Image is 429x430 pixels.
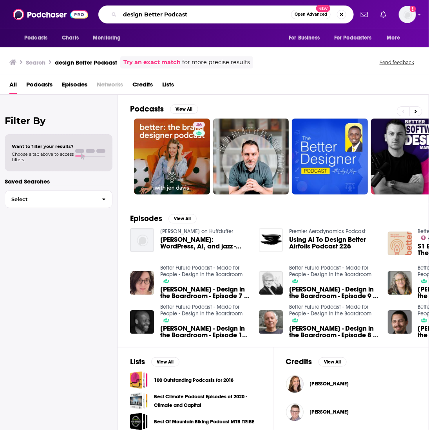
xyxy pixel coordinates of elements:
a: Dan Formosa - Design in the Boardroom - Episode 8 - Better Future Podcast [289,325,378,338]
h2: Credits [286,357,312,367]
a: Charts [57,31,83,45]
button: Send feedback [377,59,416,66]
a: CreditsView All [286,357,347,367]
a: Show notifications dropdown [358,8,371,21]
a: Eddie Opara - Design in the Boardroom - Episode 10 - Better Future Podcast [160,325,250,338]
a: 46 [134,119,210,194]
span: Monitoring [93,32,121,43]
a: Credits [132,78,153,94]
a: Best Climate Podcast Episodes of 2020 - Climate and Capital [130,392,148,410]
img: Matteo Bologna - Design in the Boardroom - Episode 6 - Better Future Podcast [388,310,412,334]
button: View All [170,104,198,114]
a: 100 Outstanding Podcasts for 2018 [154,376,234,385]
button: open menu [329,31,383,45]
h2: Lists [130,357,145,367]
a: 100 Outstanding Podcasts for 2018 [130,371,148,389]
img: Using AI To Design Better Airfoils Podcast 226 [259,228,283,252]
a: Show notifications dropdown [377,8,389,21]
button: Select [5,191,112,208]
span: More [387,32,400,43]
a: Episodes [62,78,87,94]
span: for more precise results [182,58,250,67]
img: Annalie Killian - Design in the Boardroom - Episode 9 - Better Future Podcast [259,271,283,295]
span: [PERSON_NAME] - Design in the Boardroom - Episode 8 - Better Future Podcast [289,325,378,338]
img: Dan Formosa - Design in the Boardroom - Episode 8 - Better Future Podcast [259,310,283,334]
a: Podcasts [26,78,52,94]
h2: Episodes [130,214,162,223]
svg: Add a profile image [410,6,416,12]
span: Select [5,197,96,202]
img: Eddie Opara - Design in the Boardroom - Episode 10 - Better Future Podcast [130,310,154,334]
img: Podchaser - Follow, Share and Rate Podcasts [13,7,88,22]
img: Anna Eaglin [286,375,304,393]
span: [PERSON_NAME]: WordPress, AI, and jazz - Design Better Podcast [160,236,250,250]
a: All [9,78,17,94]
a: 46 [193,122,205,128]
button: Anna EaglinAnna Eaglin [286,371,416,396]
img: User Profile [399,6,416,23]
a: vanderwal on Huffduffer [160,228,233,235]
h2: Podcasts [130,104,164,114]
a: Better Future Podcast - Made for People - Design in the Boardroom [289,264,371,278]
a: Better Future Podcast - Made for People - Design in the Boardroom [160,264,243,278]
span: Want to filter your results? [12,144,74,149]
span: New [316,5,330,12]
span: Networks [97,78,123,94]
span: [PERSON_NAME] - Design in the Boardroom - Episode 10 - Better Future Podcast [160,325,250,338]
h3: Search [26,59,45,66]
input: Search podcasts, credits, & more... [120,8,291,21]
img: S1 E1: Welcome to Better: The Brand Designer Podcast [388,232,412,255]
button: open menu [382,31,410,45]
span: 46 [196,121,202,129]
button: Show profile menu [399,6,416,23]
button: View All [168,214,197,223]
a: Lists [162,78,174,94]
a: Better Future Podcast - Made for People - Design in the Boardroom [160,304,243,317]
span: [PERSON_NAME] [310,381,349,387]
a: Christian Beck [286,403,304,421]
button: View All [151,357,179,367]
button: Open AdvancedNew [291,10,331,19]
img: Jessica Greco - Design in the Boardroom - Episode 7 - Better Future Podcast [130,271,154,295]
a: Using AI To Design Better Airfoils Podcast 226 [289,236,378,250]
h2: Filter By [5,115,112,126]
button: open menu [283,31,329,45]
a: Best Of Mountain Biking Podcast MTB TRIBE [154,417,254,426]
a: Jessica Greco - Design in the Boardroom - Episode 7 - Better Future Podcast [160,286,250,299]
span: Open Advanced [295,13,327,16]
span: [PERSON_NAME] - Design in the Boardroom - Episode 9 - Better Future Podcast [289,286,378,299]
a: Matt Mullenweg: WordPress, AI, and jazz - Design Better Podcast [160,236,250,250]
span: Logged in as Marketing09 [399,6,416,23]
button: open menu [19,31,58,45]
a: Try an exact match [123,58,181,67]
a: ListsView All [130,357,179,367]
img: Turi McKinley - Design in the Boardroom - Ep 5- Better Future Podcast [388,271,412,295]
span: Podcasts [24,32,47,43]
a: Best Climate Podcast Episodes of 2020 - Climate and Capital [154,392,261,410]
button: open menu [87,31,131,45]
span: [PERSON_NAME] - Design in the Boardroom - Episode 7 - Better Future Podcast [160,286,250,299]
img: Matt Mullenweg: WordPress, AI, and jazz - Design Better Podcast [130,228,154,252]
span: Choose a tab above to access filters. [12,151,74,162]
button: Christian BeckChristian Beck [286,399,416,425]
span: Charts [62,32,79,43]
div: Search podcasts, credits, & more... [98,5,354,23]
a: Anna Eaglin [310,381,349,387]
span: [PERSON_NAME] [310,409,349,415]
